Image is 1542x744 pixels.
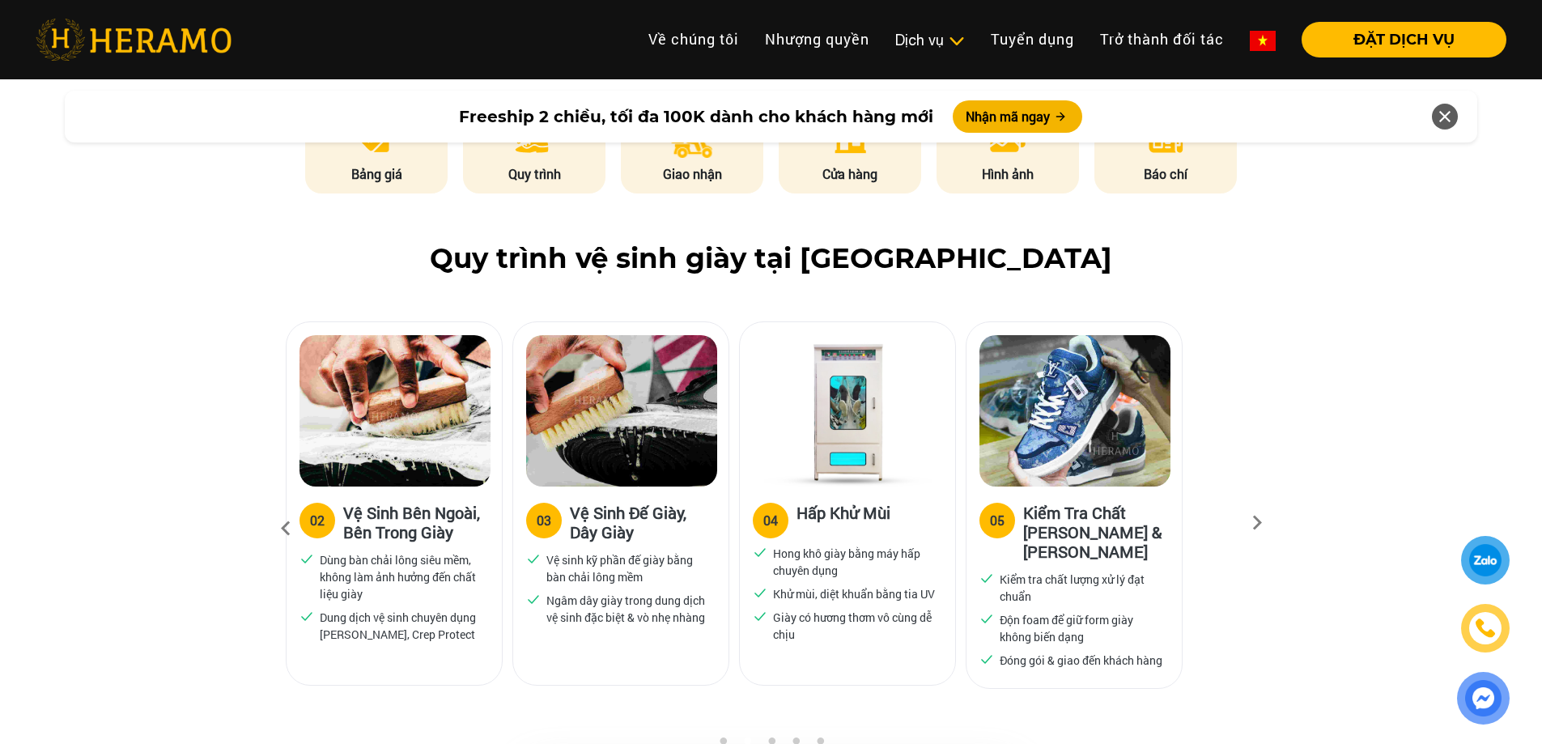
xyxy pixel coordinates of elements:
div: 02 [310,511,325,530]
img: checked.svg [299,609,314,623]
p: Hình ảnh [937,164,1079,184]
img: checked.svg [526,592,541,606]
a: Về chúng tôi [635,22,752,57]
img: checked.svg [753,545,767,559]
img: checked.svg [526,551,541,566]
img: vn-flag.png [1250,31,1276,51]
p: Hong khô giày bằng máy hấp chuyên dụng [773,545,937,579]
p: Giao nhận [621,164,763,184]
img: Heramo quy trinh ve sinh giay ben ngoai ben trong [299,335,491,487]
a: Nhượng quyền [752,22,882,57]
a: Trở thành đối tác [1087,22,1237,57]
img: checked.svg [753,609,767,623]
img: checked.svg [979,611,994,626]
h3: Hấp Khử Mùi [796,503,890,535]
p: Quy trình [463,164,605,184]
img: checked.svg [753,585,767,600]
p: Ngâm dây giày trong dung dịch vệ sinh đặc biệt & vò nhẹ nhàng [546,592,710,626]
h2: Quy trình vệ sinh giày tại [GEOGRAPHIC_DATA] [36,242,1506,275]
img: checked.svg [979,571,994,585]
img: Heramo quy trinh ve sinh de giay day giay [526,335,717,487]
p: Giày có hương thơm vô cùng dễ chịu [773,609,937,643]
h3: Kiểm Tra Chất [PERSON_NAME] & [PERSON_NAME] [1023,503,1169,561]
img: subToggleIcon [948,33,965,49]
span: Freeship 2 chiều, tối đa 100K dành cho khách hàng mới [459,104,933,129]
div: 05 [990,511,1005,530]
img: heramo-logo.png [36,19,232,61]
a: Tuyển dụng [978,22,1087,57]
button: ĐẶT DỊCH VỤ [1302,22,1506,57]
p: Độn foam để giữ form giày không biến dạng [1000,611,1163,645]
img: phone-icon [1476,619,1495,637]
button: Nhận mã ngay [953,100,1082,133]
img: checked.svg [299,551,314,566]
p: Kiểm tra chất lượng xử lý đạt chuẩn [1000,571,1163,605]
img: Heramo quy trinh ve sinh hap khu mui giay bang may hap uv [753,335,944,487]
div: 04 [763,511,778,530]
p: Dung dịch vệ sinh chuyên dụng [PERSON_NAME], Crep Protect [320,609,483,643]
h3: Vệ Sinh Bên Ngoài, Bên Trong Giày [343,503,489,542]
a: phone-icon [1463,606,1507,650]
p: Đóng gói & giao đến khách hàng [1000,652,1162,669]
p: Dùng bàn chải lông siêu mềm, không làm ảnh hưởng đến chất liệu giày [320,551,483,602]
h3: Vệ Sinh Đế Giày, Dây Giày [570,503,716,542]
p: Cửa hàng [779,164,921,184]
p: Bảng giá [305,164,448,184]
div: Dịch vụ [895,29,965,51]
p: Báo chí [1094,164,1237,184]
p: Vệ sinh kỹ phần đế giày bằng bàn chải lông mềm [546,551,710,585]
div: 03 [537,511,551,530]
img: Heramo quy trinh ve sinh kiem tra chat luong dong goi [979,335,1170,487]
p: Khử mùi, diệt khuẩn bằng tia UV [773,585,935,602]
a: ĐẶT DỊCH VỤ [1289,32,1506,47]
img: checked.svg [979,652,994,666]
